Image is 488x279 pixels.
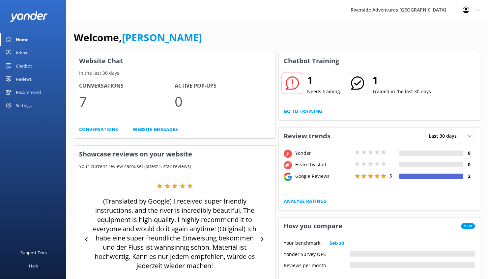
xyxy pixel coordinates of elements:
h4: 0 [463,161,475,168]
a: [PERSON_NAME] [122,31,202,44]
a: Set-up [330,239,344,247]
h3: Website Chat [74,52,275,70]
h4: Active Pop-ups [175,82,270,90]
div: Reviews per month [284,262,350,268]
img: yonder-white-logo.png [10,11,48,22]
p: Needs training [307,88,340,95]
h3: Chatbot Training [279,52,344,70]
div: Help [29,259,38,272]
h3: Review trends [279,127,335,145]
a: Conversations [79,126,118,133]
div: Yonder Survey NPS [284,251,350,257]
span: New [461,223,475,229]
div: Recommend [16,86,41,99]
h1: Welcome, [74,30,202,45]
div: Google Reviews [294,173,353,180]
p: Your current review carousel (latest 5 star reviews) [74,163,275,170]
span: 5 [389,173,392,179]
h3: How you compare [279,217,347,235]
a: Go to Training [284,108,322,115]
h4: 0 [463,150,475,157]
div: Heard by staff [294,161,353,168]
span: Last 30 days [429,132,461,140]
p: In the last 30 days [74,70,275,77]
p: 0 [175,90,270,112]
div: Chatbot [16,59,32,72]
div: Settings [16,99,32,112]
p: 7 [79,90,175,112]
h2: 1 [372,72,431,88]
h4: Conversations [79,82,175,90]
div: Support Docs [20,246,47,259]
a: Analyse Ratings [284,198,326,205]
div: Inbox [16,46,27,59]
h4: 2 [463,173,475,180]
p: (Translated by Google) I received super friendly instructions, and the river is incredibly beauti... [92,197,257,270]
a: Website Messages [133,126,178,133]
div: Home [16,33,29,46]
p: Your benchmark: [284,239,322,247]
div: Reviews [16,72,32,86]
p: Trained in the last 30 days [372,88,431,95]
h2: 1 [307,72,340,88]
h3: Showcase reviews on your website [74,146,275,163]
div: Yonder [294,150,353,157]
